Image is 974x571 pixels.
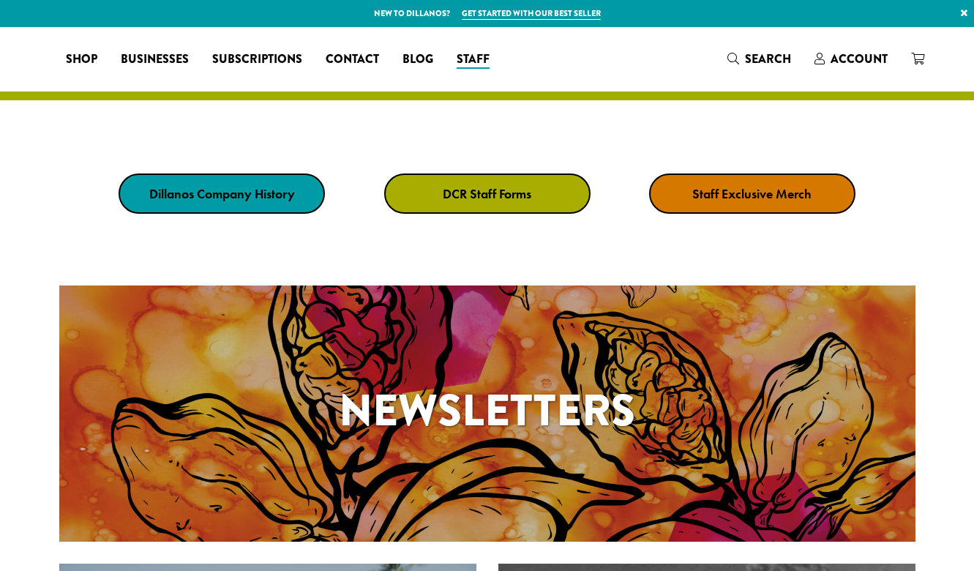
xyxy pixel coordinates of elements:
[149,185,295,202] strong: Dillanos Company History
[54,48,109,71] a: Shop
[445,48,501,71] a: Staff
[716,47,803,71] a: Search
[831,51,888,67] span: Account
[326,51,379,69] span: Contact
[443,185,531,202] strong: DCR Staff Forms
[66,51,97,69] span: Shop
[384,173,591,214] a: DCR Staff Forms
[649,173,855,214] a: Staff Exclusive Merch
[692,185,812,202] strong: Staff Exclusive Merch
[119,173,325,214] a: Dillanos Company History
[462,7,601,20] a: Get started with our best seller
[212,51,302,69] span: Subscriptions
[745,51,791,67] span: Search
[59,285,915,542] a: Newsletters
[59,378,915,444] h1: Newsletters
[402,51,433,69] span: Blog
[457,51,490,69] span: Staff
[121,51,189,69] span: Businesses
